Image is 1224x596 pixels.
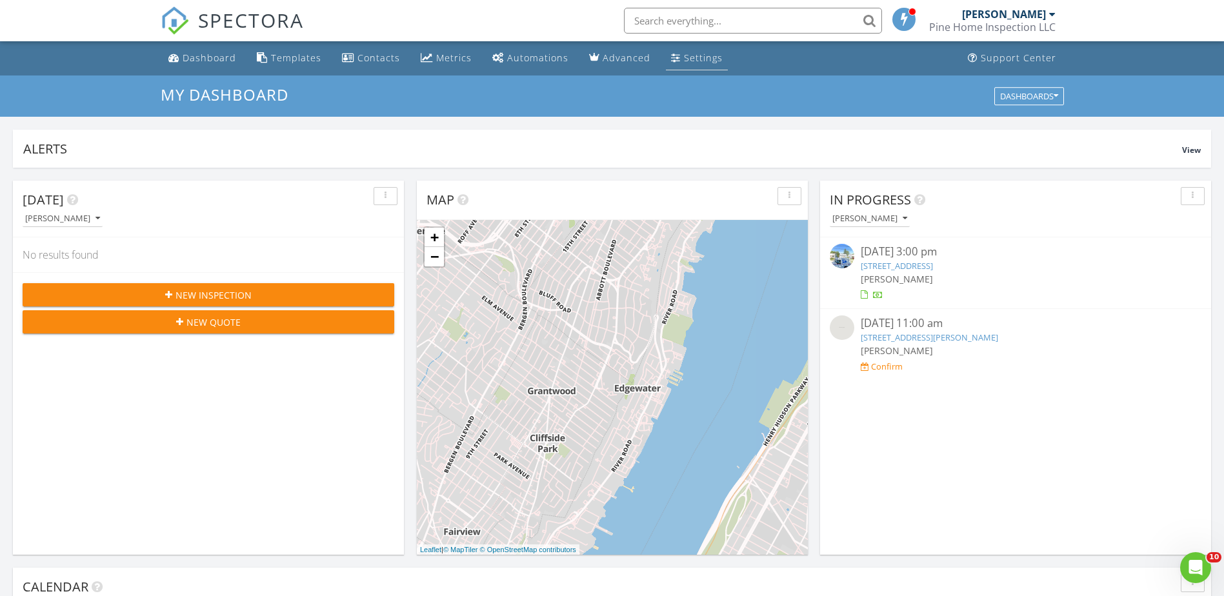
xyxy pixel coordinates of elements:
[425,247,444,266] a: Zoom out
[994,87,1064,105] button: Dashboards
[584,46,656,70] a: Advanced
[416,46,477,70] a: Metrics
[161,84,288,105] span: My Dashboard
[1000,92,1058,101] div: Dashboards
[443,546,478,553] a: © MapTiler
[487,46,574,70] a: Automations (Basic)
[603,52,650,64] div: Advanced
[666,46,728,70] a: Settings
[426,191,454,208] span: Map
[425,228,444,247] a: Zoom in
[830,244,854,268] img: streetview
[963,46,1061,70] a: Support Center
[624,8,882,34] input: Search everything...
[23,191,64,208] span: [DATE]
[23,283,394,306] button: New Inspection
[830,244,1201,301] a: [DATE] 3:00 pm [STREET_ADDRESS] [PERSON_NAME]
[161,17,304,45] a: SPECTORA
[830,210,910,228] button: [PERSON_NAME]
[183,52,236,64] div: Dashboard
[861,244,1170,260] div: [DATE] 3:00 pm
[252,46,326,70] a: Templates
[507,52,568,64] div: Automations
[480,546,576,553] a: © OpenStreetMap contributors
[186,315,241,329] span: New Quote
[871,361,903,372] div: Confirm
[337,46,405,70] a: Contacts
[271,52,321,64] div: Templates
[861,332,998,343] a: [STREET_ADDRESS][PERSON_NAME]
[1182,144,1201,155] span: View
[23,578,88,595] span: Calendar
[684,52,723,64] div: Settings
[861,273,933,285] span: [PERSON_NAME]
[1207,552,1221,562] span: 10
[861,315,1170,332] div: [DATE] 11:00 am
[417,544,579,555] div: |
[832,214,907,223] div: [PERSON_NAME]
[163,46,241,70] a: Dashboard
[830,191,911,208] span: In Progress
[981,52,1056,64] div: Support Center
[13,237,404,272] div: No results found
[23,310,394,333] button: New Quote
[962,8,1046,21] div: [PERSON_NAME]
[830,315,854,340] img: streetview
[176,288,252,302] span: New Inspection
[830,315,1201,373] a: [DATE] 11:00 am [STREET_ADDRESS][PERSON_NAME] [PERSON_NAME] Confirm
[23,140,1182,157] div: Alerts
[198,6,304,34] span: SPECTORA
[161,6,189,35] img: The Best Home Inspection Software - Spectora
[436,52,472,64] div: Metrics
[420,546,441,553] a: Leaflet
[929,21,1056,34] div: Pine Home Inspection LLC
[25,214,100,223] div: [PERSON_NAME]
[23,210,103,228] button: [PERSON_NAME]
[861,344,933,357] span: [PERSON_NAME]
[357,52,400,64] div: Contacts
[1180,552,1211,583] iframe: Intercom live chat
[861,361,903,373] a: Confirm
[861,260,933,272] a: [STREET_ADDRESS]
